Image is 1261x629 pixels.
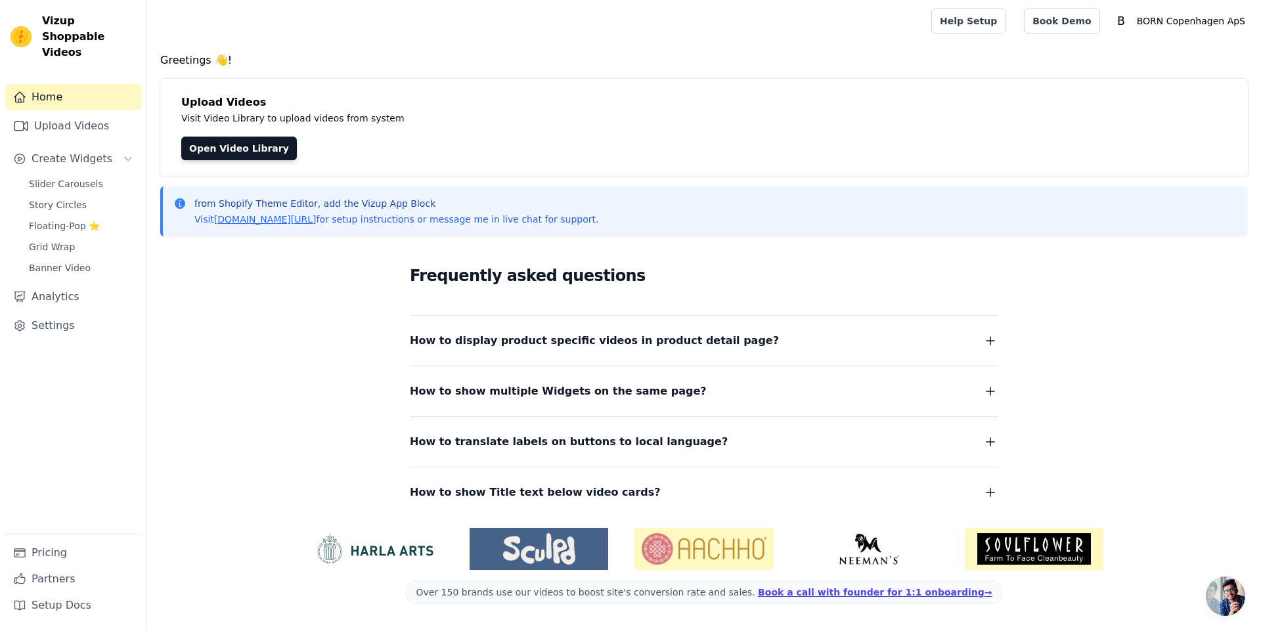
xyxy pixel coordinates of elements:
span: How to show Title text below video cards? [410,483,661,502]
button: How to show multiple Widgets on the same page? [410,382,998,401]
img: Soulflower [965,528,1103,570]
a: Grid Wrap [21,238,141,256]
button: How to show Title text below video cards? [410,483,998,502]
a: Home [5,84,141,110]
p: from Shopify Theme Editor, add the Vizup App Block [194,197,598,210]
span: Slider Carousels [29,177,103,190]
span: How to display product specific videos in product detail page? [410,332,779,350]
img: Neeman's [800,533,939,565]
a: Partners [5,566,141,592]
img: Aachho [634,528,773,570]
span: Floating-Pop ⭐ [29,219,100,232]
a: [DOMAIN_NAME][URL] [214,214,317,225]
span: How to translate labels on buttons to local language? [410,433,728,451]
a: Upload Videos [5,113,141,139]
p: BORN Copenhagen ApS [1132,9,1250,33]
h2: Frequently asked questions [410,263,998,289]
a: Story Circles [21,196,141,214]
h4: Upload Videos [181,95,1227,110]
h4: Greetings 👋! [160,53,1248,68]
img: HarlaArts [305,533,443,565]
span: How to show multiple Widgets on the same page? [410,382,707,401]
a: Setup Docs [5,592,141,618]
a: Floating-Pop ⭐ [21,217,141,235]
img: Sculpd US [470,533,608,565]
button: B BORN Copenhagen ApS [1111,9,1250,33]
a: Help Setup [931,9,1006,33]
p: Visit for setup instructions or message me in live chat for support. [194,213,598,226]
text: B [1117,14,1125,28]
a: Book a call with founder for 1:1 onboarding [758,587,992,597]
a: Settings [5,313,141,339]
div: Open chat [1206,576,1245,616]
a: Analytics [5,284,141,310]
span: Grid Wrap [29,240,75,253]
button: How to translate labels on buttons to local language? [410,433,998,451]
a: Slider Carousels [21,175,141,193]
button: How to display product specific videos in product detail page? [410,332,998,350]
a: Open Video Library [181,137,297,160]
span: Create Widgets [32,151,112,167]
span: Vizup Shoppable Videos [42,13,136,60]
button: Create Widgets [5,146,141,172]
a: Banner Video [21,259,141,277]
a: Book Demo [1024,9,1099,33]
span: Banner Video [29,261,91,274]
a: Pricing [5,540,141,566]
p: Visit Video Library to upload videos from system [181,110,770,126]
span: Story Circles [29,198,87,211]
img: Vizup [11,26,32,47]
